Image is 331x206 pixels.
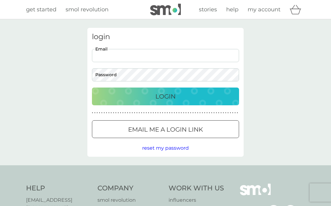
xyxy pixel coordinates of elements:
[97,111,98,114] p: ●
[153,111,154,114] p: ●
[106,111,107,114] p: ●
[204,111,205,114] p: ●
[211,111,212,114] p: ●
[178,111,180,114] p: ●
[207,111,208,114] p: ●
[26,5,56,14] a: get started
[66,5,108,14] a: smol revolution
[232,111,234,114] p: ●
[216,111,217,114] p: ●
[200,111,201,114] p: ●
[127,111,128,114] p: ●
[94,111,96,114] p: ●
[92,120,239,138] button: Email me a login link
[155,111,156,114] p: ●
[155,92,176,101] p: Login
[66,6,108,13] span: smol revolution
[136,111,138,114] p: ●
[190,111,191,114] p: ●
[248,5,280,14] a: my account
[195,111,196,114] p: ●
[220,111,222,114] p: ●
[209,111,210,114] p: ●
[143,111,145,114] p: ●
[162,111,163,114] p: ●
[92,88,239,105] button: Login
[234,111,236,114] p: ●
[111,111,112,114] p: ●
[174,111,175,114] p: ●
[169,111,170,114] p: ●
[134,111,135,114] p: ●
[26,6,56,13] span: get started
[142,144,189,152] button: reset my password
[181,111,182,114] p: ●
[139,111,140,114] p: ●
[176,111,177,114] p: ●
[248,6,280,13] span: my account
[132,111,133,114] p: ●
[183,111,184,114] p: ●
[227,111,229,114] p: ●
[169,184,224,193] h4: Work With Us
[150,111,152,114] p: ●
[120,111,121,114] p: ●
[192,111,194,114] p: ●
[97,196,163,204] a: smol revolution
[128,125,203,134] p: Email me a login link
[115,111,116,114] p: ●
[226,6,238,13] span: help
[99,111,100,114] p: ●
[240,184,271,204] img: smol
[97,184,163,193] h4: Company
[199,6,217,13] span: stories
[141,111,142,114] p: ●
[290,3,305,16] div: basket
[199,5,217,14] a: stories
[185,111,187,114] p: ●
[230,111,231,114] p: ●
[214,111,215,114] p: ●
[237,111,238,114] p: ●
[101,111,103,114] p: ●
[226,5,238,14] a: help
[92,111,93,114] p: ●
[218,111,219,114] p: ●
[225,111,226,114] p: ●
[142,145,189,151] span: reset my password
[171,111,173,114] p: ●
[122,111,124,114] p: ●
[158,111,159,114] p: ●
[223,111,224,114] p: ●
[202,111,203,114] p: ●
[26,184,91,193] h4: Help
[129,111,131,114] p: ●
[197,111,198,114] p: ●
[113,111,114,114] p: ●
[125,111,126,114] p: ●
[169,196,224,204] a: influencers
[118,111,119,114] p: ●
[164,111,165,114] p: ●
[146,111,147,114] p: ●
[150,4,181,15] img: smol
[188,111,189,114] p: ●
[160,111,161,114] p: ●
[148,111,149,114] p: ●
[104,111,105,114] p: ●
[92,32,239,41] h3: login
[167,111,168,114] p: ●
[108,111,109,114] p: ●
